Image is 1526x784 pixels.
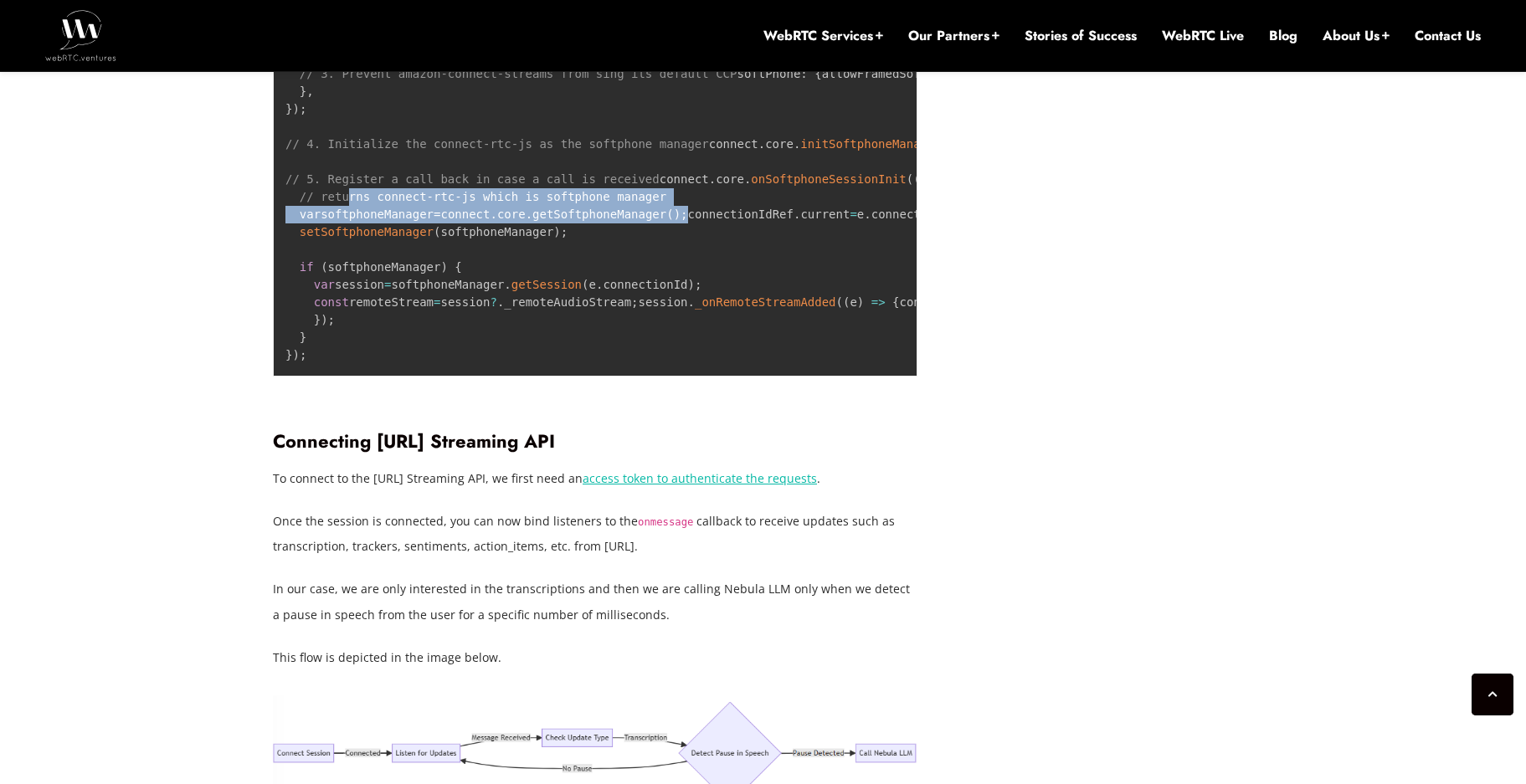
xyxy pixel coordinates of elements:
span: // 5. Register a call back in case a call is received [285,172,660,186]
span: ? [490,295,496,309]
span: . [744,172,751,186]
a: access token to authenticate the requests [583,470,817,486]
span: . [688,295,695,309]
span: . [864,208,871,221]
a: Contact Us [1415,27,1481,45]
span: } [285,348,292,361]
span: . [504,278,511,291]
span: . [497,295,504,309]
span: = [850,208,856,221]
span: ; [300,102,306,115]
span: : [800,67,807,80]
span: > [878,295,885,309]
span: = [384,278,391,291]
span: _onRemoteStreamAdded [695,295,836,309]
span: ) [321,313,327,326]
span: . [526,208,532,221]
span: ) [292,102,299,115]
span: ( [843,295,850,309]
span: var [314,278,335,291]
span: ; [631,295,638,309]
span: ; [300,348,306,361]
p: Once the session is connected, you can now bind listeners to the callback to receive updates such... [273,509,917,559]
span: ; [681,208,687,221]
span: ) [857,295,864,309]
span: ; [561,225,568,238]
span: { [455,260,461,274]
span: getSession [511,278,582,291]
span: . [758,137,765,151]
span: const [314,295,349,309]
span: ) [440,260,447,274]
span: . [794,137,800,151]
a: WebRTC Services [763,27,883,45]
span: { [892,295,899,309]
span: = [434,295,440,309]
a: About Us [1323,27,1390,45]
a: Our Partners [908,27,999,45]
span: ) [688,278,695,291]
span: ; [695,278,701,291]
span: onSoftphoneSessionInit [751,172,906,186]
span: , [306,85,313,98]
span: if [300,260,314,274]
img: WebRTC.ventures [45,10,116,60]
span: ( [434,225,440,238]
span: . [490,208,496,221]
span: var [300,208,321,221]
span: ( [836,295,843,309]
span: ) [553,225,560,238]
a: WebRTC Live [1162,27,1244,45]
span: } [300,331,306,344]
span: . [709,172,716,186]
h3: Connecting [URL] Streaming API [273,430,917,453]
span: . [794,208,800,221]
span: ( [321,260,327,274]
span: initSoftphoneManager [800,137,942,151]
span: ( [913,172,920,186]
p: To connect to the [URL] Streaming API, we first need an . [273,466,917,491]
p: In our case, we are only interested in the transcriptions and then we are calling Nebula LLM only... [273,576,917,627]
span: { [814,67,821,80]
span: ) [674,208,681,221]
span: ( [907,172,913,186]
span: ; [328,313,335,326]
span: } [300,85,306,98]
span: setSoftphoneManager [300,225,434,238]
span: . [596,278,603,291]
span: // 4. Initialize the connect-rtc-js as the softphone manager [285,137,709,151]
span: getSoftphoneManager [532,208,666,221]
p: This flow is depicted in the image below. [273,645,917,670]
span: ) [292,348,299,361]
span: = [871,295,878,309]
span: // returns connect-rtc-js which is softphone manager [300,190,666,203]
a: Blog [1269,27,1297,45]
span: } [314,313,321,326]
span: ( [666,208,673,221]
span: } [285,102,292,115]
code: onmessage [638,516,693,528]
span: = [434,208,440,221]
a: Stories of Success [1025,27,1137,45]
span: // 3. Prevent amazon-connect-streams from sing its default CCP [300,67,737,80]
span: ( [582,278,588,291]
